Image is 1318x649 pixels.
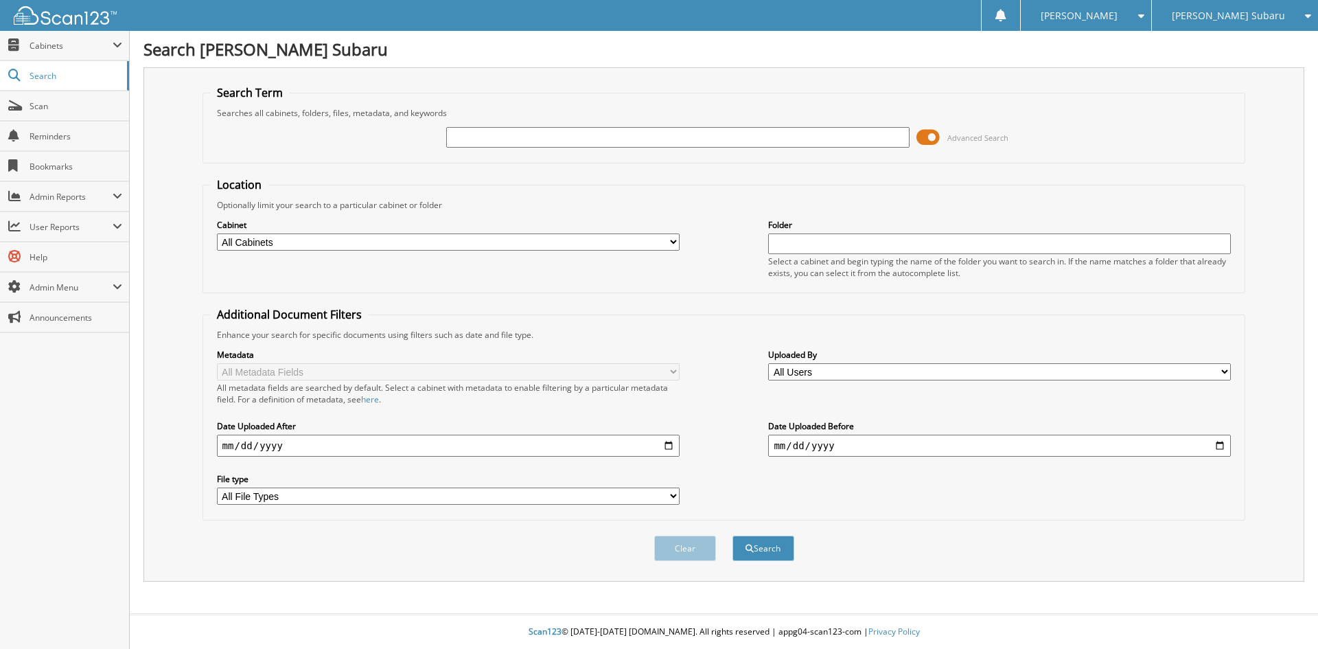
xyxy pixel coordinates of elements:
[217,349,680,361] label: Metadata
[947,133,1008,143] span: Advanced Search
[361,394,379,405] a: here
[768,349,1231,361] label: Uploaded By
[30,130,122,142] span: Reminders
[14,6,117,25] img: scan123-logo-white.svg
[768,435,1231,457] input: end
[768,255,1231,279] div: Select a cabinet and begin typing the name of the folder you want to search in. If the name match...
[143,38,1304,60] h1: Search [PERSON_NAME] Subaru
[210,85,290,100] legend: Search Term
[732,536,794,561] button: Search
[1041,12,1118,20] span: [PERSON_NAME]
[210,107,1238,119] div: Searches all cabinets, folders, files, metadata, and keywords
[217,435,680,457] input: start
[217,382,680,405] div: All metadata fields are searched by default. Select a cabinet with metadata to enable filtering b...
[130,615,1318,649] div: © [DATE]-[DATE] [DOMAIN_NAME]. All rights reserved | appg04-scan123-com |
[30,100,122,112] span: Scan
[30,221,113,233] span: User Reports
[210,307,369,322] legend: Additional Document Filters
[30,282,113,293] span: Admin Menu
[30,191,113,203] span: Admin Reports
[30,251,122,263] span: Help
[1172,12,1285,20] span: [PERSON_NAME] Subaru
[768,219,1231,231] label: Folder
[217,473,680,485] label: File type
[654,536,716,561] button: Clear
[210,199,1238,211] div: Optionally limit your search to a particular cabinet or folder
[768,420,1231,432] label: Date Uploaded Before
[210,177,268,192] legend: Location
[30,40,113,52] span: Cabinets
[30,161,122,172] span: Bookmarks
[210,329,1238,341] div: Enhance your search for specific documents using filters such as date and file type.
[217,420,680,432] label: Date Uploaded After
[30,312,122,323] span: Announcements
[217,219,680,231] label: Cabinet
[30,70,120,82] span: Search
[529,626,562,637] span: Scan123
[868,626,920,637] a: Privacy Policy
